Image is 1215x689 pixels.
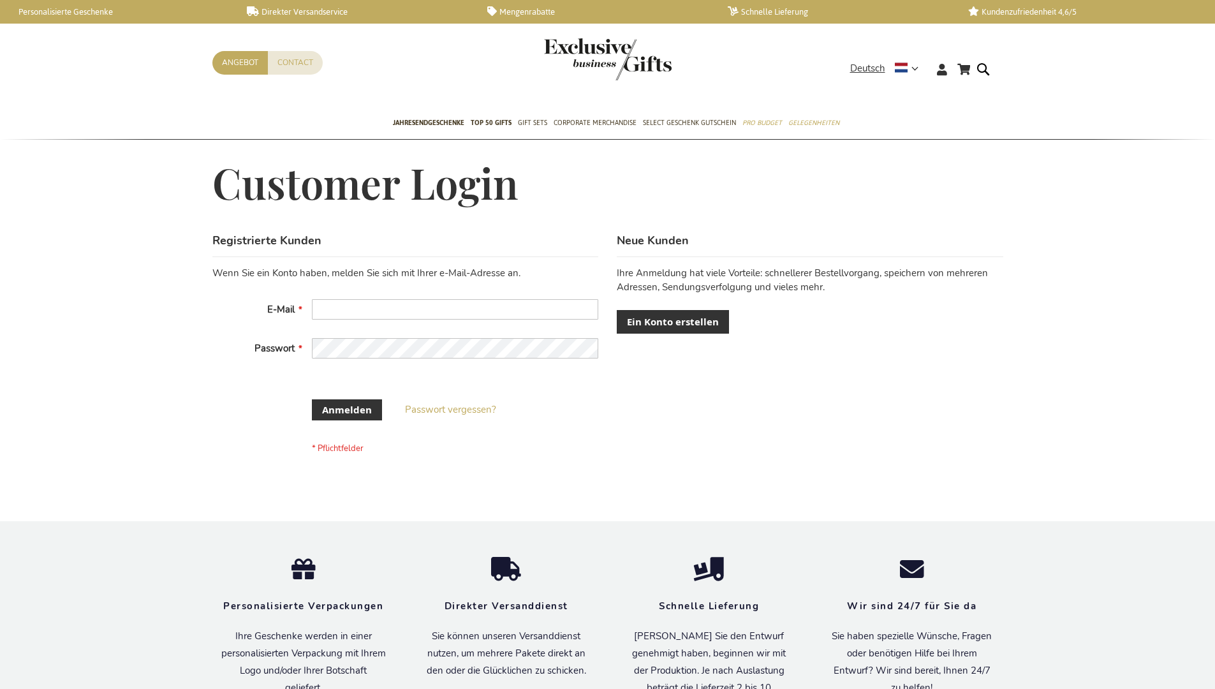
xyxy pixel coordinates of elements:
[254,342,295,355] span: Passwort
[393,116,464,130] span: Jahresendgeschenke
[405,403,496,417] a: Passwort vergessen?
[518,108,547,140] a: Gift Sets
[212,51,268,75] a: Angebot
[617,267,1003,294] p: Ihre Anmeldung hat viele Vorteile: schnellerer Bestellvorgang, speichern von mehreren Adressen, S...
[268,51,323,75] a: Contact
[554,116,637,130] span: Corporate Merchandise
[627,315,719,329] span: Ein Konto erstellen
[788,108,839,140] a: Gelegenheiten
[968,6,1188,17] a: Kundenzufriedenheit 4,6/5
[312,399,382,420] button: Anmelden
[728,6,948,17] a: Schnelle Lieferung
[544,38,672,80] img: Exclusive Business gifts logo
[518,116,547,130] span: Gift Sets
[742,108,782,140] a: Pro Budget
[212,233,321,248] strong: Registrierte Kunden
[212,267,598,280] div: Wenn Sie ein Konto haben, melden Sie sich mit Ihrer e-Mail-Adresse an.
[6,6,226,17] a: Personalisierte Geschenke
[788,116,839,130] span: Gelegenheiten
[393,108,464,140] a: Jahresendgeschenke
[424,628,589,679] p: Sie können unseren Versanddienst nutzen, um mehrere Pakete direkt an den oder die Glücklichen zu ...
[445,600,568,612] strong: Direkter Versanddienst
[312,299,598,320] input: E-Mail
[247,6,467,17] a: Direkter Versandservice
[659,600,759,612] strong: Schnelle Lieferung
[487,6,707,17] a: Mengenrabatte
[643,116,736,130] span: Select Geschenk Gutschein
[617,233,689,248] strong: Neue Kunden
[742,116,782,130] span: Pro Budget
[223,600,383,612] strong: Personalisierte Verpackungen
[554,108,637,140] a: Corporate Merchandise
[643,108,736,140] a: Select Geschenk Gutschein
[617,310,729,334] a: Ein Konto erstellen
[322,403,372,417] span: Anmelden
[405,403,496,416] span: Passwort vergessen?
[544,38,608,80] a: store logo
[267,303,295,316] span: E-Mail
[471,108,512,140] a: TOP 50 Gifts
[850,61,885,76] span: Deutsch
[471,116,512,130] span: TOP 50 Gifts
[212,155,519,210] span: Customer Login
[847,600,976,612] strong: Wir sind 24/7 für Sie da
